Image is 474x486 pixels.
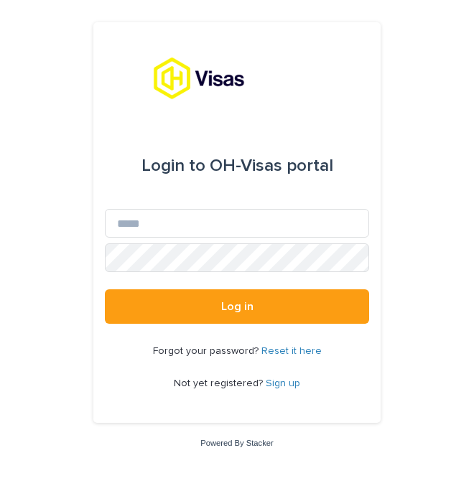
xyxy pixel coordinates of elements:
[153,346,261,356] span: Forgot your password?
[200,439,273,447] a: Powered By Stacker
[141,146,333,186] div: OH-Visas portal
[174,378,266,388] span: Not yet registered?
[141,157,205,174] span: Login to
[221,301,254,312] span: Log in
[153,57,321,100] img: tx8HrbJQv2PFQx4TXEq5
[105,289,369,324] button: Log in
[261,346,322,356] a: Reset it here
[266,378,300,388] a: Sign up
